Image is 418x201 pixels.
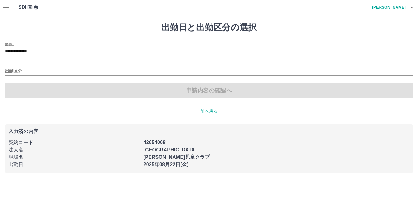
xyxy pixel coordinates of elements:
[9,154,140,161] p: 現場名 :
[5,42,15,47] label: 出勤日
[144,140,166,145] b: 42654008
[144,154,210,160] b: [PERSON_NAME]児童クラブ
[5,22,413,33] h1: 出勤日と出勤区分の選択
[144,147,197,152] b: [GEOGRAPHIC_DATA]
[9,161,140,168] p: 出勤日 :
[5,108,413,114] p: 前へ戻る
[9,146,140,154] p: 法人名 :
[9,129,409,134] p: 入力済の内容
[144,162,189,167] b: 2025年08月22日(金)
[9,139,140,146] p: 契約コード :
